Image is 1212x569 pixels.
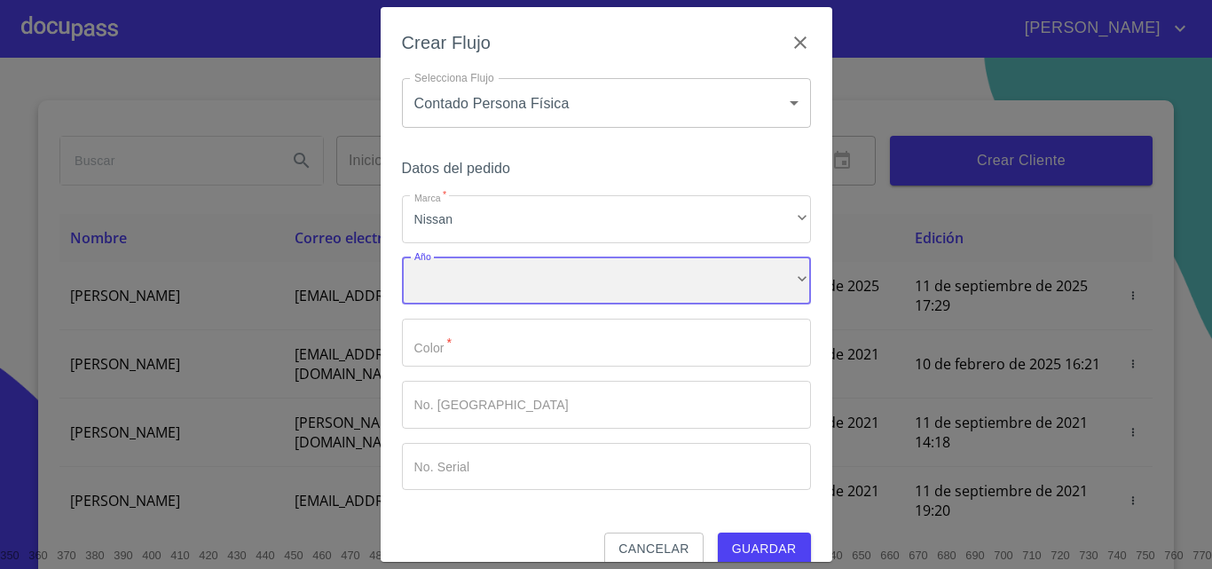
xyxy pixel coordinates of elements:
[402,28,492,57] h6: Crear Flujo
[718,533,811,565] button: Guardar
[402,156,811,181] h6: Datos del pedido
[402,195,811,243] div: Nissan
[618,538,689,560] span: Cancelar
[732,538,797,560] span: Guardar
[402,78,811,128] div: Contado Persona Física
[402,257,811,305] div: ​
[604,533,703,565] button: Cancelar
